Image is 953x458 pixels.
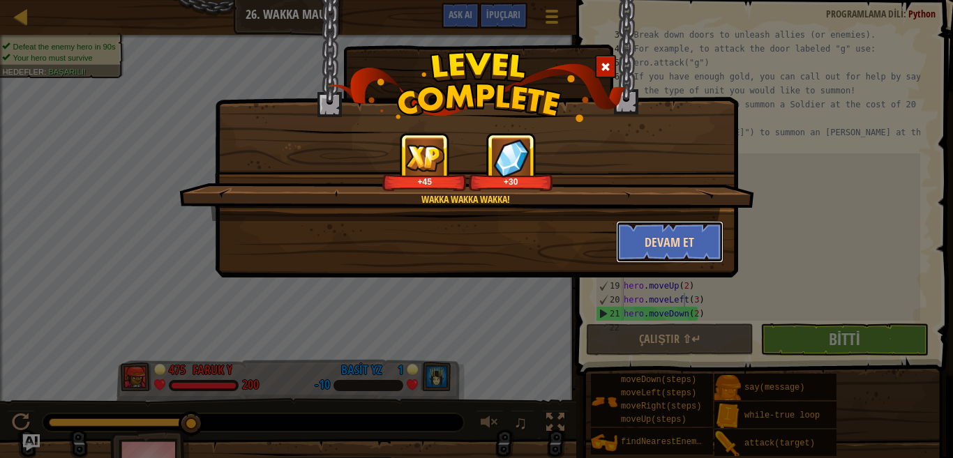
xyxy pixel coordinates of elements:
div: +45 [385,176,464,187]
div: +30 [472,176,550,187]
img: level_complete.png [327,52,626,122]
img: reward_icon_gems.png [493,139,530,177]
button: Devam et [616,221,724,263]
img: reward_icon_xp.png [405,144,444,171]
div: Wakka wakka wakka! [246,192,686,206]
